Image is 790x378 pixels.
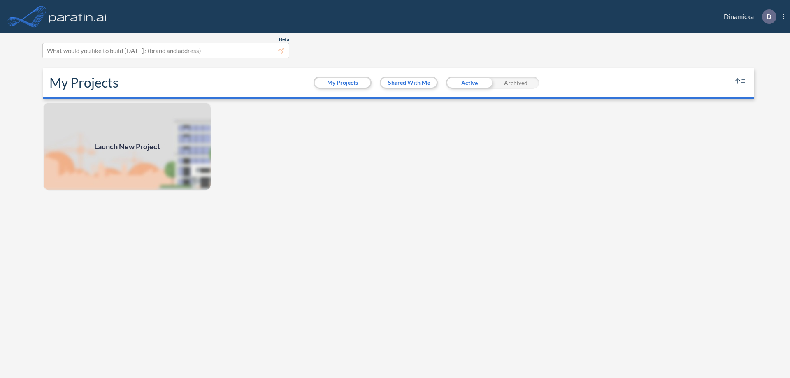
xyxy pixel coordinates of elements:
[47,8,108,25] img: logo
[381,78,437,88] button: Shared With Me
[43,102,211,191] img: add
[279,36,289,43] span: Beta
[711,9,784,24] div: Dinamicka
[446,77,493,89] div: Active
[94,141,160,152] span: Launch New Project
[49,75,118,90] h2: My Projects
[43,102,211,191] a: Launch New Project
[767,13,771,20] p: D
[734,76,747,89] button: sort
[315,78,370,88] button: My Projects
[493,77,539,89] div: Archived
